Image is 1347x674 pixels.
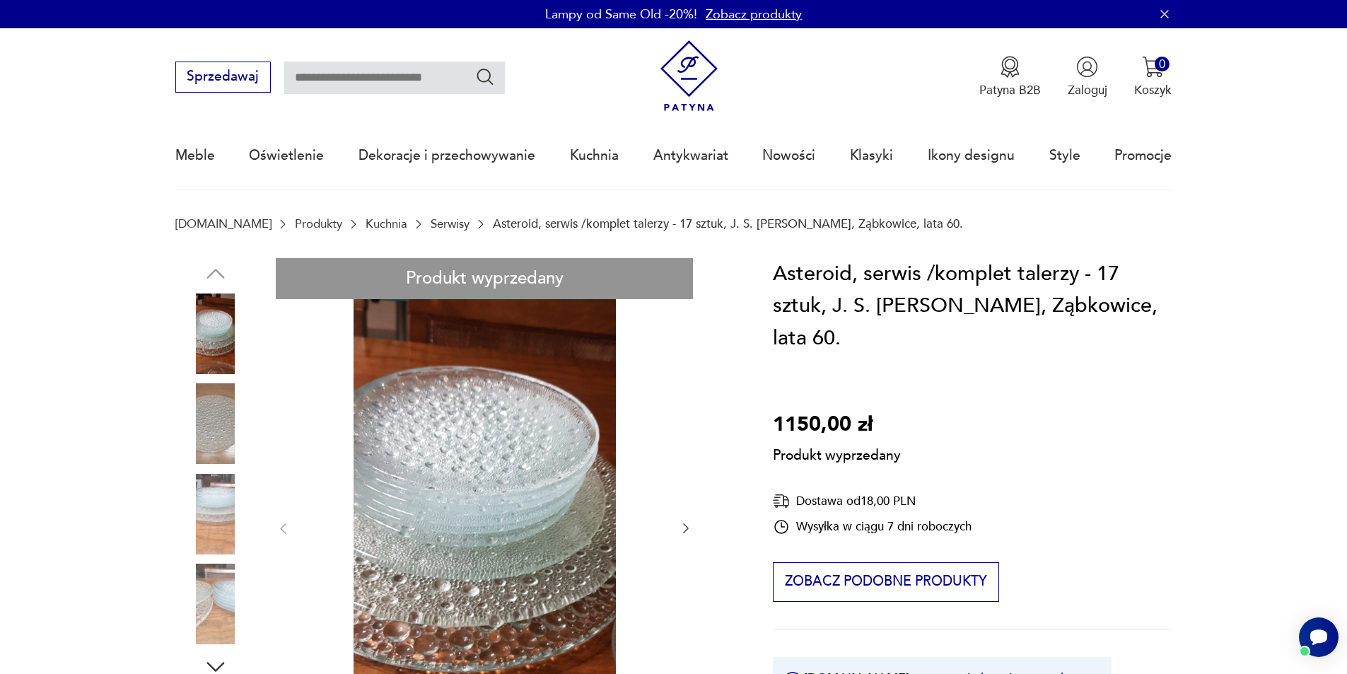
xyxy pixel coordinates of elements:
[175,217,272,231] a: [DOMAIN_NAME]
[653,123,728,188] a: Antykwariat
[545,6,697,23] p: Lampy od Same Old -20%!
[1142,56,1164,78] img: Ikona koszyka
[366,217,407,231] a: Kuchnia
[979,56,1041,98] button: Patyna B2B
[762,123,815,188] a: Nowości
[1114,123,1172,188] a: Promocje
[570,123,619,188] a: Kuchnia
[773,518,972,535] div: Wysyłka w ciągu 7 dni roboczych
[475,66,496,87] button: Szukaj
[175,72,271,83] a: Sprzedawaj
[1134,56,1172,98] button: 0Koszyk
[706,6,802,23] a: Zobacz produkty
[979,56,1041,98] a: Ikona medaluPatyna B2B
[773,492,972,510] div: Dostawa od 18,00 PLN
[249,123,324,188] a: Oświetlenie
[850,123,893,188] a: Klasyki
[1299,617,1339,657] iframe: Smartsupp widget button
[653,40,725,112] img: Patyna - sklep z meblami i dekoracjami vintage
[175,123,215,188] a: Meble
[773,258,1172,355] h1: Asteroid, serwis /komplet talerzy - 17 sztuk, J. S. [PERSON_NAME], Ząbkowice, lata 60.
[175,62,271,93] button: Sprzedawaj
[1049,123,1080,188] a: Style
[493,217,963,231] p: Asteroid, serwis /komplet talerzy - 17 sztuk, J. S. [PERSON_NAME], Ząbkowice, lata 60.
[1134,82,1172,98] p: Koszyk
[358,123,535,188] a: Dekoracje i przechowywanie
[773,562,998,602] button: Zobacz podobne produkty
[773,492,790,510] img: Ikona dostawy
[1068,82,1107,98] p: Zaloguj
[1076,56,1098,78] img: Ikonka użytkownika
[928,123,1015,188] a: Ikony designu
[1068,56,1107,98] button: Zaloguj
[295,217,342,231] a: Produkty
[1155,57,1170,71] div: 0
[773,441,901,465] p: Produkt wyprzedany
[979,82,1041,98] p: Patyna B2B
[999,56,1021,78] img: Ikona medalu
[773,409,901,441] p: 1150,00 zł
[431,217,470,231] a: Serwisy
